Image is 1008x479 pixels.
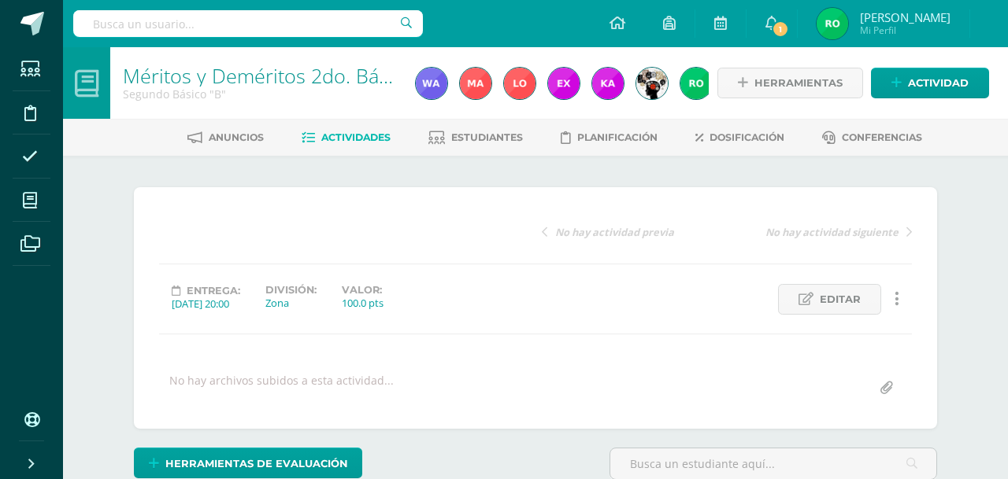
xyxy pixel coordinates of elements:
[73,10,423,37] input: Busca un usuario...
[169,373,394,403] div: No hay archivos subidos a esta actividad...
[209,131,264,143] span: Anuncios
[416,68,447,99] img: f7437607c346200c0f891bf59229902d.png
[817,8,848,39] img: 2c11327699db2466d9a0db0d4c93f10f.png
[265,296,317,310] div: Zona
[321,131,391,143] span: Actividades
[561,125,658,150] a: Planificación
[504,68,535,99] img: 1a4455a17abe8e661e4fee09cdba458f.png
[187,125,264,150] a: Anuncios
[871,68,989,98] a: Actividad
[165,449,348,478] span: Herramientas de evaluación
[908,68,969,98] span: Actividad
[860,9,951,25] span: [PERSON_NAME]
[265,284,317,296] label: División:
[822,125,922,150] a: Conferencias
[636,68,668,99] img: 6048ae9c2eba16dcb25a041118cbde53.png
[860,24,951,37] span: Mi Perfil
[187,285,240,297] span: Entrega:
[123,87,397,101] div: Segundo Básico 'B'
[820,285,861,314] span: Editar
[342,296,384,310] div: 100.0 pts
[428,125,523,150] a: Estudiantes
[772,20,789,38] span: 1
[134,448,362,478] a: Herramientas de evaluación
[765,225,899,239] span: No hay actividad siguiente
[342,284,384,296] label: Valor:
[555,225,674,239] span: No hay actividad previa
[680,68,712,99] img: 2c11327699db2466d9a0db0d4c93f10f.png
[123,64,397,87] h1: Méritos y Deméritos 2do. Básico "B"
[577,131,658,143] span: Planificación
[302,125,391,150] a: Actividades
[754,68,843,98] span: Herramientas
[548,68,580,99] img: 15a074f41613a7f727dddaabd9de4821.png
[842,131,922,143] span: Conferencias
[451,131,523,143] span: Estudiantes
[610,448,936,479] input: Busca un estudiante aquí...
[592,68,624,99] img: 51972073345f485b3549bd3d69ac4e4d.png
[123,62,447,89] a: Méritos y Deméritos 2do. Básico "B"
[710,131,784,143] span: Dosificación
[717,68,863,98] a: Herramientas
[172,297,240,311] div: [DATE] 20:00
[460,68,491,99] img: 09f555c855daf529ee510278f1ca1ec7.png
[695,125,784,150] a: Dosificación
